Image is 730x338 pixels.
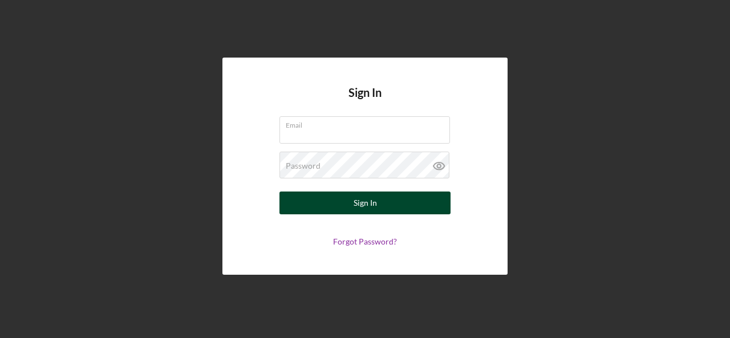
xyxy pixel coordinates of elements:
a: Forgot Password? [333,237,397,246]
label: Password [286,161,321,170]
button: Sign In [279,192,451,214]
div: Sign In [354,192,377,214]
h4: Sign In [348,86,382,116]
label: Email [286,117,450,129]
